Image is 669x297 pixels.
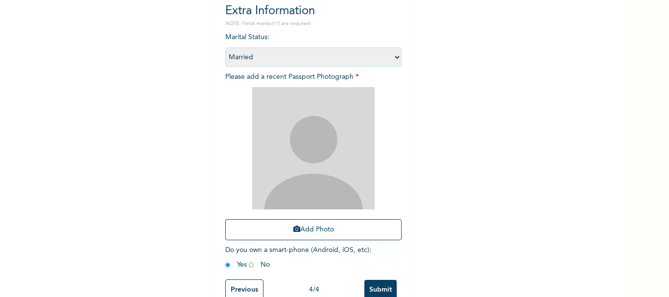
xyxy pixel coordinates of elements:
[225,73,402,245] span: Please add a recent Passport Photograph
[225,247,371,268] span: Do you own a smart-phone (Android, iOS, etc) : Yes No
[252,87,375,209] img: Crop
[225,219,402,240] button: Add Photo
[263,285,364,295] div: 4 / 4
[225,2,402,20] h2: Extra Information
[225,20,402,27] p: NOTE: Fields marked (*) are required
[225,34,402,61] span: Marital Status :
